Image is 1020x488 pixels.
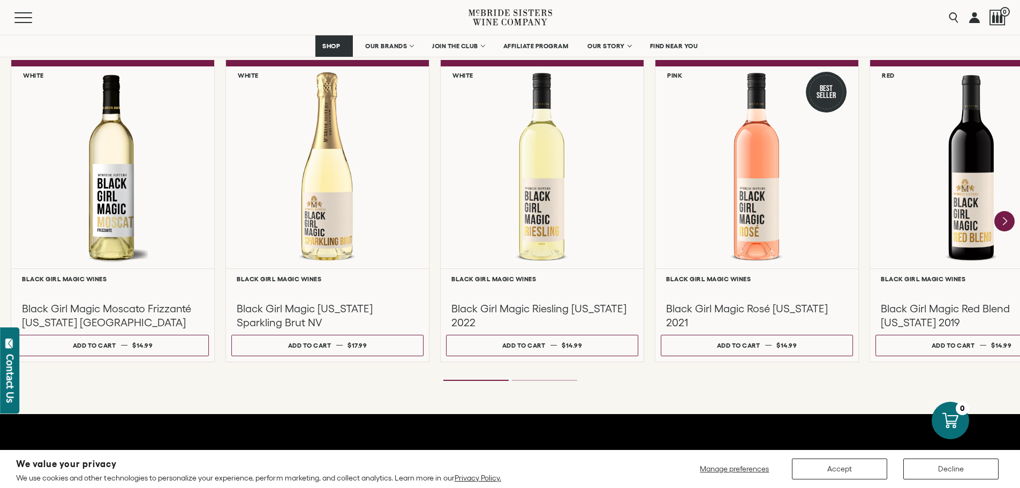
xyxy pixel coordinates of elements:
[643,35,705,57] a: FIND NEAR YOU
[512,380,577,381] li: Page dot 2
[237,275,418,282] h6: Black Girl Magic Wines
[650,42,698,50] span: FIND NEAR YOU
[231,335,424,356] button: Add to cart $17.99
[693,459,776,479] button: Manage preferences
[451,302,633,329] h3: Black Girl Magic Riesling [US_STATE] 2022
[661,335,853,356] button: Add to cart $14.99
[16,473,501,483] p: We use cookies and other technologies to personalize your experience, perform marketing, and coll...
[496,35,576,57] a: AFFILIATE PROGRAM
[225,60,429,362] a: White Black Girl Magic California Sparkling Brut Black Girl Magic Wines Black Girl Magic [US_STAT...
[440,60,644,362] a: White Black Girl Magic Riesling California Black Girl Magic Wines Black Girl Magic Riesling [US_S...
[347,342,367,349] span: $17.99
[238,72,259,79] h6: White
[322,42,341,50] span: SHOP
[132,342,153,349] span: $14.99
[358,35,420,57] a: OUR BRANDS
[991,342,1011,349] span: $14.99
[443,380,509,381] li: Page dot 1
[1000,7,1010,17] span: 0
[452,72,473,79] h6: White
[451,275,633,282] h6: Black Girl Magic Wines
[666,302,848,329] h3: Black Girl Magic Rosé [US_STATE] 2021
[994,211,1015,231] button: Next
[580,35,638,57] a: OUR STORY
[666,275,848,282] h6: Black Girl Magic Wines
[22,302,203,329] h3: Black Girl Magic Moscato Frizzanté [US_STATE] [GEOGRAPHIC_DATA]
[792,459,887,479] button: Accept
[882,72,895,79] h6: Red
[73,337,116,353] div: Add to cart
[655,60,859,362] a: Pink Best Seller Black Girl Magic Rosé California Black Girl Magic Wines Black Girl Magic Rosé [U...
[903,459,999,479] button: Decline
[562,342,582,349] span: $14.99
[17,335,209,356] button: Add to cart $14.99
[425,35,491,57] a: JOIN THE CLUB
[503,42,569,50] span: AFFILIATE PROGRAM
[365,42,407,50] span: OUR BRANDS
[16,460,501,469] h2: We value your privacy
[22,275,203,282] h6: Black Girl Magic Wines
[14,12,53,23] button: Mobile Menu Trigger
[455,474,501,482] a: Privacy Policy.
[446,335,638,356] button: Add to cart $14.99
[432,42,478,50] span: JOIN THE CLUB
[932,337,975,353] div: Add to cart
[288,337,331,353] div: Add to cart
[237,302,418,329] h3: Black Girl Magic [US_STATE] Sparkling Brut NV
[502,337,546,353] div: Add to cart
[667,72,682,79] h6: Pink
[5,354,16,403] div: Contact Us
[587,42,625,50] span: OUR STORY
[776,342,797,349] span: $14.99
[315,35,353,57] a: SHOP
[23,72,44,79] h6: White
[956,402,969,415] div: 0
[700,464,769,473] span: Manage preferences
[717,337,760,353] div: Add to cart
[11,60,215,362] a: White Black Girl Magic Moscato Frizzanté California NV Black Girl Magic Wines Black Girl Magic Mo...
